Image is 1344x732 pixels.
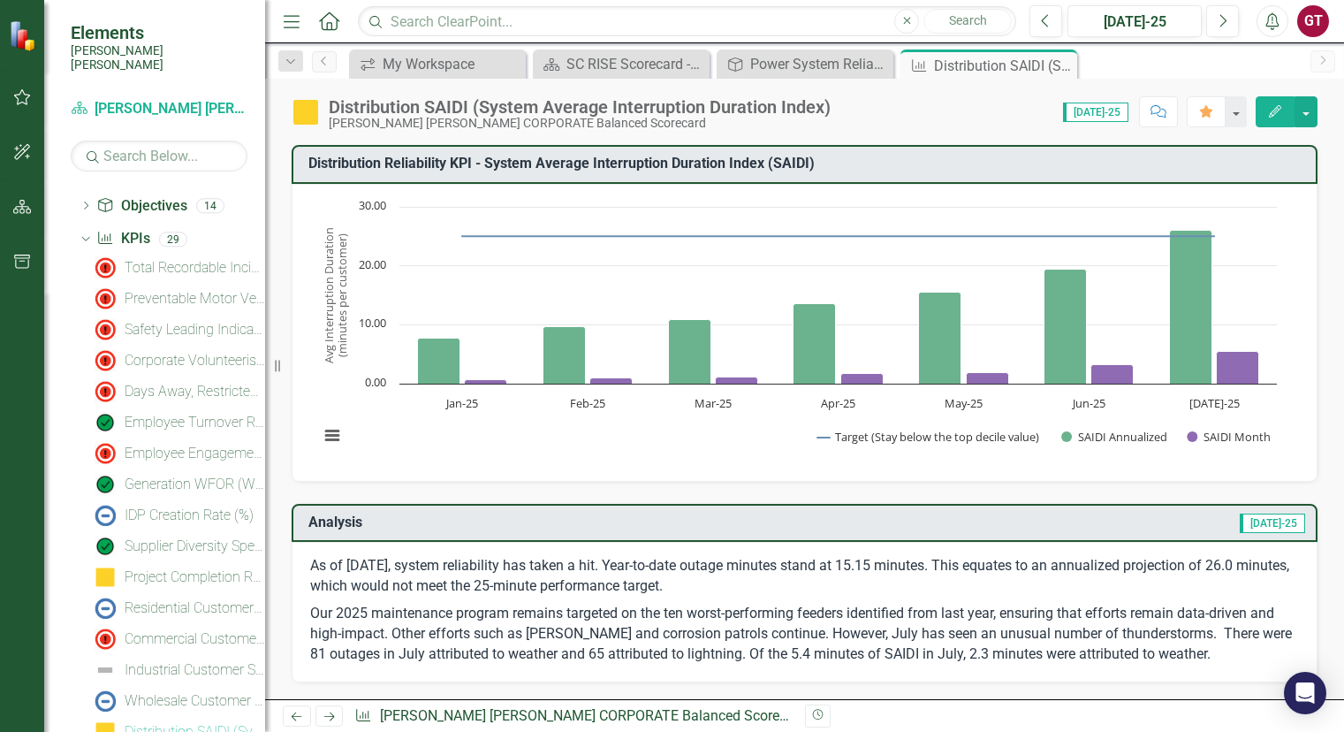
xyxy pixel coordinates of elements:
[90,470,265,499] a: Generation WFOR (Weighted Forced Outage Rate - Major Generating Units Cherokee, Cross, [PERSON_NA...
[695,395,732,411] text: Mar-25
[95,412,116,433] img: On Target
[95,629,116,650] img: Not Meeting Target
[1061,429,1167,445] button: Show SAIDI Annualized
[817,429,1041,445] button: Show Target (Stay below the top decile value)
[308,515,753,530] h3: Analysis
[125,600,265,616] div: Residential Customer Survey % Satisfaction​
[418,230,1212,384] g: SAIDI Annualized, series 2 of 3. Bar series with 7 bars.
[95,536,116,557] img: On Target
[566,53,705,75] div: SC RISE Scorecard - Welcome to ClearPoint
[125,569,265,585] div: Project Completion Rate - 10-Year Capital Construction Plan
[570,395,605,411] text: Feb-25
[125,693,265,709] div: Wholesale Customer Survey % Satisfaction​
[95,474,116,495] img: On Target
[329,117,831,130] div: [PERSON_NAME] [PERSON_NAME] CORPORATE Balanced Scorecard
[359,256,386,272] text: 20.00
[1044,269,1087,384] path: Jun-25, 19.38209442. SAIDI Annualized.
[310,198,1299,463] div: Chart. Highcharts interactive chart.
[418,338,460,384] path: Jan-25, 7.78248108. SAIDI Annualized.
[1189,395,1240,411] text: [DATE]-25
[90,594,265,622] a: Residential Customer Survey % Satisfaction​
[1074,11,1196,33] div: [DATE]-25
[90,408,265,437] a: Employee Turnover Rate​
[365,374,386,390] text: 0.00
[543,326,586,384] path: Feb-25, 9.64458768. SAIDI Annualized.
[90,285,265,313] a: Preventable Motor Vehicle Accident (PMVA) Rate*
[125,291,265,307] div: Preventable Motor Vehicle Accident (PMVA) Rate*
[590,377,633,384] path: Feb-25, 0.95865628. SAIDI Month.
[95,505,116,526] img: No Information
[934,55,1073,77] div: Distribution SAIDI (System Average Interruption Duration Index)
[125,507,254,523] div: IDP Creation Rate (%)
[1240,514,1305,533] span: [DATE]-25
[95,443,116,464] img: Not Meeting Target
[383,53,521,75] div: My Workspace
[1297,5,1329,37] button: GT
[95,381,116,402] img: Not Meeting Target
[1071,395,1105,411] text: Jun-25
[721,53,889,75] a: Power System Reliability
[90,377,265,406] a: Days Away, Restricted, Transferred (DART) Rate
[919,292,961,384] path: May-25, 15.48249072. SAIDI Annualized.
[125,260,265,276] div: Total Recordable Incident Rate (TRIR)
[359,315,386,331] text: 10.00
[923,9,1012,34] button: Search
[359,197,386,213] text: 30.00
[945,395,983,411] text: May-25
[90,656,265,684] a: Industrial Customer Survey % Satisfaction​
[329,97,831,117] div: Distribution SAIDI (System Average Interruption Duration Index)
[1063,103,1128,122] span: [DATE]-25
[95,660,116,681] img: Not Defined
[459,233,1219,240] g: Target (Stay below the top decile value), series 1 of 3. Line with 7 data points.
[95,288,116,309] img: Not Meeting Target
[196,198,224,213] div: 14
[310,556,1299,600] p: As of [DATE], system reliability has taken a hit. Year-to-date outage minutes stand at 15.15 minu...
[358,6,1016,37] input: Search ClearPoint...
[71,22,247,43] span: Elements
[793,303,836,384] path: Apr-25, 13.50410733. SAIDI Annualized.
[1067,5,1202,37] button: [DATE]-25
[125,477,265,492] div: Generation WFOR (Weighted Forced Outage Rate - Major Generating Units Cherokee, Cross, [PERSON_NA...
[321,227,350,363] text: Avg Interruption Duration (minutes per customer)
[310,198,1286,463] svg: Interactive chart
[9,19,40,50] img: ClearPoint Strategy
[465,351,1259,384] g: SAIDI Month, series 3 of 3. Bar series with 7 bars.
[353,53,521,75] a: My Workspace
[125,631,265,647] div: Commercial Customer Survey % Satisfaction​
[125,415,265,431] div: Employee Turnover Rate​
[292,98,320,126] img: Caution
[125,538,265,554] div: Supplier Diversity Spend
[90,532,265,560] a: Supplier Diversity Spend
[1217,351,1259,384] path: Jul-25, 5.45521395. SAIDI Month.
[71,43,247,72] small: [PERSON_NAME] [PERSON_NAME]
[90,625,265,653] a: Commercial Customer Survey % Satisfaction​
[1284,672,1326,714] div: Open Intercom Messenger
[96,196,186,217] a: Objectives
[95,567,116,588] img: Caution
[354,706,791,727] div: » »
[750,53,889,75] div: Power System Reliability
[90,347,265,375] a: Corporate Volunteerism Rate
[949,13,987,27] span: Search
[125,384,265,400] div: Days Away, Restricted, Transferred (DART) Rate
[841,373,884,384] path: Apr-25, 1.78651853. SAIDI Month.
[444,395,478,411] text: Jan-25
[71,99,247,119] a: [PERSON_NAME] [PERSON_NAME] CORPORATE Balanced Scorecard
[465,379,507,384] path: Jan-25, 0.64854009. SAIDI Month.
[71,141,247,172] input: Search Below...
[308,156,1307,172] h3: Distribution Reliability KPI - System Average Interruption Duration Index (SAIDI)​
[821,395,855,411] text: Apr-25
[1187,429,1270,445] button: Show SAIDI Month
[320,423,345,448] button: View chart menu, Chart
[90,563,265,591] a: Project Completion Rate - 10-Year Capital Construction Plan
[125,446,265,461] div: Employee Engagement - %Employee Participation in Gallup Survey​
[716,377,758,384] path: Mar-25, 1.10620601. SAIDI Month.
[125,322,265,338] div: Safety Leading Indicator Reports (LIRs)
[125,353,265,369] div: Corporate Volunteerism Rate
[90,254,265,282] a: Total Recordable Incident Rate (TRIR)
[95,598,116,619] img: No Information
[90,501,254,530] a: IDP Creation Rate (%)
[380,707,807,724] a: [PERSON_NAME] [PERSON_NAME] CORPORATE Balanced Scorecard
[95,350,116,371] img: Below MIN Target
